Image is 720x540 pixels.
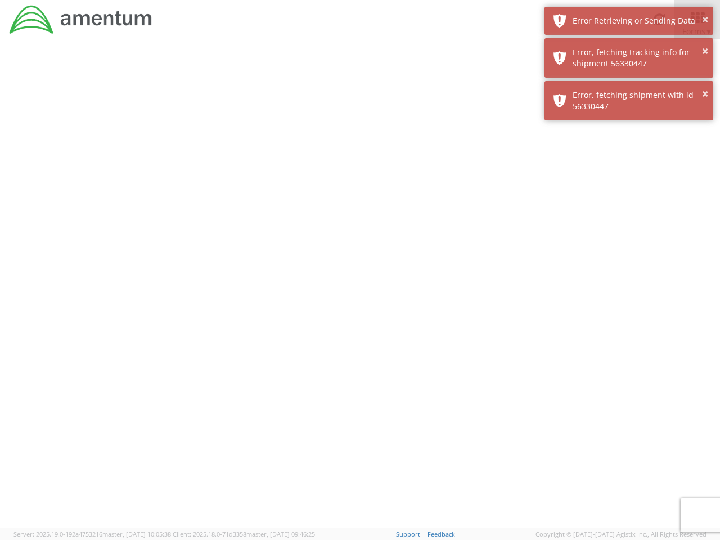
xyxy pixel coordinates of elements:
span: master, [DATE] 10:05:38 [102,530,171,538]
button: × [702,43,708,60]
button: × [702,86,708,102]
span: master, [DATE] 09:46:25 [246,530,315,538]
a: Feedback [427,530,455,538]
img: dyn-intl-logo-049831509241104b2a82.png [8,4,154,35]
span: Copyright © [DATE]-[DATE] Agistix Inc., All Rights Reserved [535,530,706,539]
button: × [702,12,708,28]
div: Error, fetching shipment with id 56330447 [573,89,705,112]
a: Support [396,530,420,538]
span: Server: 2025.19.0-192a4753216 [13,530,171,538]
span: Client: 2025.18.0-71d3358 [173,530,315,538]
div: Error Retrieving or Sending Data [573,15,705,26]
div: Error, fetching tracking info for shipment 56330447 [573,47,705,69]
